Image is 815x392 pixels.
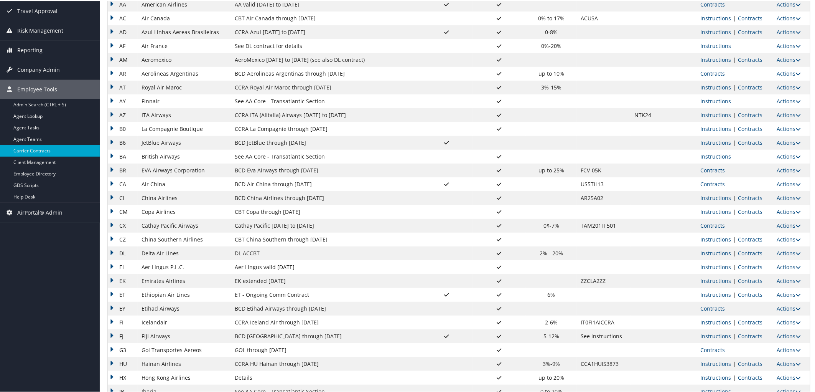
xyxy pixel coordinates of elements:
a: View Ticketing Instructions [700,290,731,298]
a: View Contracts [738,207,762,215]
a: Actions [777,69,801,76]
a: View Contracts [738,28,762,35]
a: Actions [777,318,801,325]
td: 0% to 17% [526,11,577,25]
td: BCD Eva Airways through [DATE] [231,163,421,177]
td: China Southern Airlines [138,232,231,246]
span: | [731,28,738,35]
td: AC [108,11,138,25]
td: HU [108,356,138,370]
a: View Ticketing Instructions [700,55,731,63]
a: View Contracts [738,249,762,256]
td: Aerolineas Argentinas [138,66,231,80]
td: ZZCLA2ZZ [577,273,631,287]
a: Actions [777,249,801,256]
td: FI [108,315,138,329]
td: AD [108,25,138,38]
a: View Ticketing Instructions [700,373,731,380]
a: Actions [777,97,801,104]
td: BCD Air China through [DATE] [231,177,421,190]
span: | [731,55,738,63]
td: 2% - 20% [526,246,577,260]
td: 3%-9% [526,356,577,370]
a: Actions [777,332,801,339]
td: G3 [108,342,138,356]
td: AM [108,52,138,66]
a: Actions [777,166,801,173]
td: 0%-20% [526,38,577,52]
a: Actions [777,55,801,63]
a: Actions [777,373,801,380]
td: GOL through [DATE] [231,342,421,356]
td: CCRA Iceland Air through [DATE] [231,315,421,329]
a: Actions [777,276,801,284]
a: View Ticketing Instructions [700,194,731,201]
span: | [731,14,738,21]
a: View Ticketing Instructions [700,28,731,35]
a: View Ticketing Instructions [700,235,731,242]
td: Etihad Airways [138,301,231,315]
td: EI [108,260,138,273]
a: View Contracts [700,346,725,353]
a: Actions [777,180,801,187]
a: View Contracts [738,276,762,284]
td: AF [108,38,138,52]
td: Emirates Airlines [138,273,231,287]
td: CBT Copa through [DATE] [231,204,421,218]
a: View Contracts [738,83,762,90]
td: EY [108,301,138,315]
span: Reporting [17,40,43,59]
a: View Ticketing Instructions [700,83,731,90]
td: ITA Airways [138,108,231,121]
td: Hainan Airlines [138,356,231,370]
span: AirPortal® Admin [17,202,63,222]
td: 3%-15% [526,80,577,94]
td: CX [108,218,138,232]
span: | [731,124,738,132]
a: Actions [777,83,801,90]
a: View Contracts [738,332,762,339]
a: View Ticketing Instructions [700,111,731,118]
td: TAM201FF501 [577,218,631,232]
a: View Ticketing Instructions [700,332,731,339]
a: Actions [777,194,801,201]
td: CZ [108,232,138,246]
td: B6 [108,135,138,149]
td: CCRA ITA (Alitalia) Airways [DATE] to [DATE] [231,108,421,121]
td: NTK24 [631,108,696,121]
td: Fiji Airways [138,329,231,342]
a: View Contracts [700,180,725,187]
td: La Compagnie Boutique [138,121,231,135]
span: | [731,249,738,256]
a: Actions [777,41,801,49]
a: View Contracts [738,373,762,380]
td: Cathay Pacific Airways [138,218,231,232]
a: View Contracts [738,194,762,201]
a: Actions [777,138,801,146]
a: Actions [777,235,801,242]
td: See DL contract for details [231,38,421,52]
td: CCRA Royal Air Maroc through [DATE] [231,80,421,94]
td: 6% [526,287,577,301]
td: Delta Air Lines [138,246,231,260]
td: BCD JetBlue through [DATE] [231,135,421,149]
a: Actions [777,290,801,298]
td: BCD Etihad Airways through [DATE] [231,301,421,315]
a: View Contracts [700,166,725,173]
td: CM [108,204,138,218]
span: | [731,83,738,90]
span: Company Admin [17,60,60,79]
span: Employee Tools [17,79,57,98]
span: | [731,373,738,380]
span: | [731,332,738,339]
td: US5TH13 [577,177,631,190]
span: | [731,318,738,325]
span: | [731,263,738,270]
td: AeroMexico [DATE] to [DATE] (see also DL contract) [231,52,421,66]
a: Actions [777,124,801,132]
td: Aer Lingus valid [DATE] [231,260,421,273]
a: View Ticketing Instructions [700,152,731,159]
td: AZ [108,108,138,121]
td: BR [108,163,138,177]
td: DL ACCBT [231,246,421,260]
